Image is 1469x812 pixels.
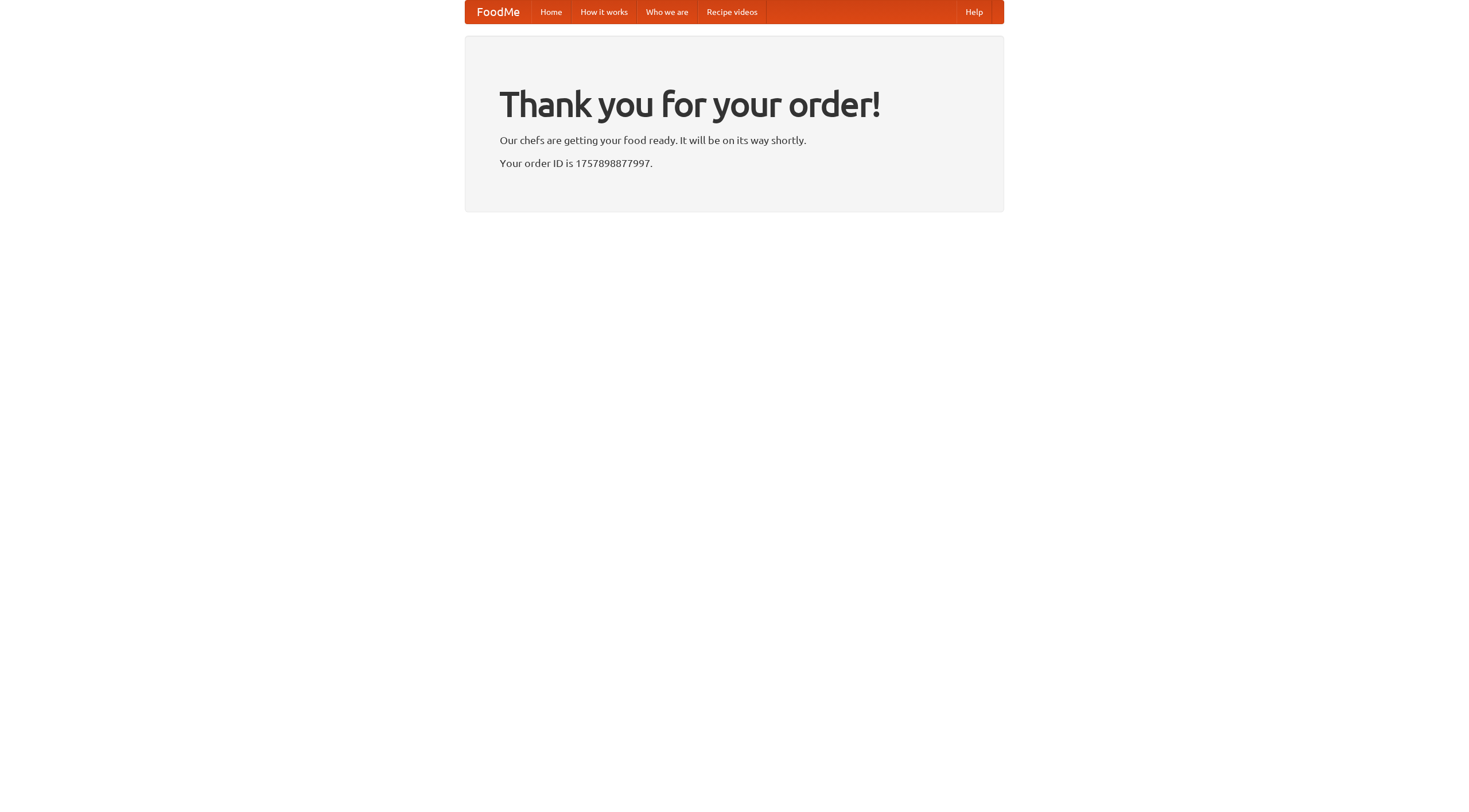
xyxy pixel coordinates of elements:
a: Help [957,1,992,24]
p: Your order ID is 1757898877997. [500,154,969,172]
a: Home [531,1,572,24]
a: How it works [572,1,637,24]
h1: Thank you for your order! [500,76,969,131]
a: FoodMe [465,1,531,24]
a: Who we are [637,1,698,24]
p: Our chefs are getting your food ready. It will be on its way shortly. [500,131,969,149]
a: Recipe videos [698,1,767,24]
